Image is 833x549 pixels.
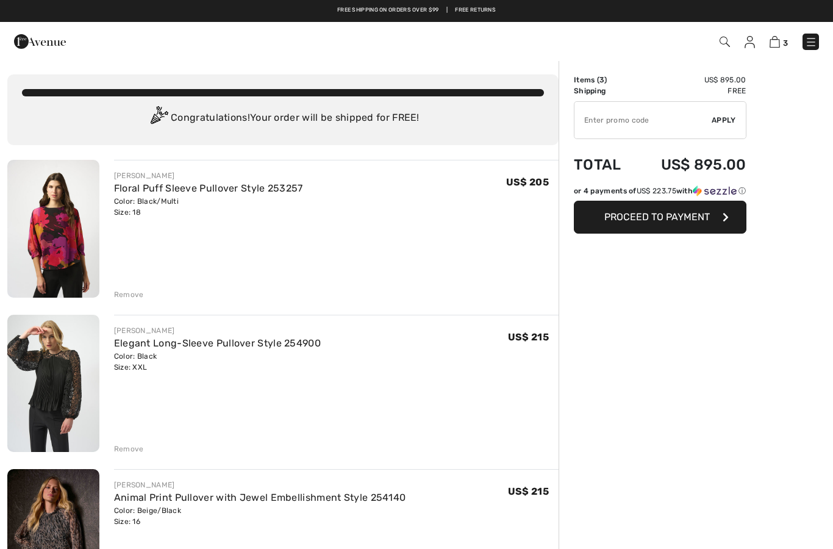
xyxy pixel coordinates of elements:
[770,34,788,49] a: 3
[574,74,635,85] td: Items ( )
[604,211,710,223] span: Proceed to Payment
[337,6,439,15] a: Free shipping on orders over $99
[745,36,755,48] img: My Info
[22,106,544,131] div: Congratulations! Your order will be shipped for FREE!
[574,201,746,234] button: Proceed to Payment
[446,6,448,15] span: |
[574,144,635,185] td: Total
[508,486,549,497] span: US$ 215
[114,443,144,454] div: Remove
[574,185,746,196] div: or 4 payments of with
[14,29,66,54] img: 1ère Avenue
[635,74,746,85] td: US$ 895.00
[14,35,66,46] a: 1ère Avenue
[114,479,406,490] div: [PERSON_NAME]
[574,102,712,138] input: Promo code
[635,85,746,96] td: Free
[7,315,99,453] img: Elegant Long-Sleeve Pullover Style 254900
[805,36,817,48] img: Menu
[720,37,730,47] img: Search
[506,176,549,188] span: US$ 205
[114,505,406,527] div: Color: Beige/Black Size: 16
[146,106,171,131] img: Congratulation2.svg
[455,6,496,15] a: Free Returns
[114,325,321,336] div: [PERSON_NAME]
[508,331,549,343] span: US$ 215
[599,76,604,84] span: 3
[693,185,737,196] img: Sezzle
[114,170,303,181] div: [PERSON_NAME]
[114,182,303,194] a: Floral Puff Sleeve Pullover Style 253257
[114,337,321,349] a: Elegant Long-Sleeve Pullover Style 254900
[770,36,780,48] img: Shopping Bag
[712,115,736,126] span: Apply
[574,85,635,96] td: Shipping
[635,144,746,185] td: US$ 895.00
[7,160,99,298] img: Floral Puff Sleeve Pullover Style 253257
[114,289,144,300] div: Remove
[783,38,788,48] span: 3
[574,185,746,201] div: or 4 payments ofUS$ 223.75withSezzle Click to learn more about Sezzle
[114,492,406,503] a: Animal Print Pullover with Jewel Embellishment Style 254140
[637,187,676,195] span: US$ 223.75
[114,351,321,373] div: Color: Black Size: XXL
[114,196,303,218] div: Color: Black/Multi Size: 18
